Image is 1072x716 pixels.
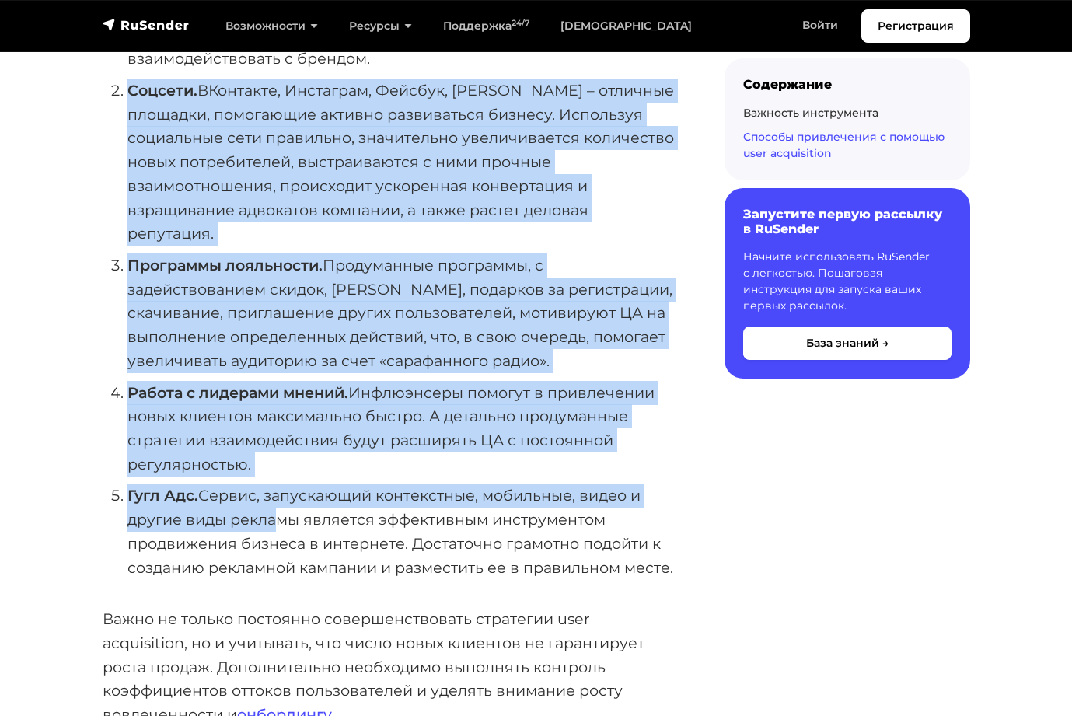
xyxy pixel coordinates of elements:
[743,249,952,314] p: Начните использовать RuSender с легкостью. Пошаговая инструкция для запуска ваших первых рассылок.
[743,129,945,159] a: Способы привлечения с помощью user acquisition
[725,187,970,378] a: Запустите первую рассылку в RuSender Начните использовать RuSender с легкостью. Пошаговая инструк...
[127,79,675,246] li: ВКонтакте, Инстаграм, Фейсбук, [PERSON_NAME] – отличные площадки, помогающие активно развиваться ...
[743,77,952,92] div: Содержание
[512,18,529,28] sup: 24/7
[127,381,675,477] li: Инфлюэнсеры помогут в привлечении новых клиентов максимально быстро. А детально продуманные страт...
[103,17,190,33] img: RuSender
[743,327,952,360] button: База знаний →
[127,256,323,274] strong: Программы лояльности.
[743,105,878,119] a: Важность инструмента
[333,10,428,42] a: Ресурсы
[428,10,545,42] a: Поддержка24/7
[545,10,707,42] a: [DEMOGRAPHIC_DATA]
[210,10,333,42] a: Возможности
[127,383,348,402] strong: Работа с лидерами мнений.
[127,253,675,373] li: Продуманные программы, с задействованием скидок, [PERSON_NAME], подарков за регистрации, скачиван...
[787,9,854,41] a: Войти
[127,81,197,100] strong: Соцсети.
[743,206,952,236] h6: Запустите первую рассылку в RuSender
[127,484,675,579] li: Сервис, запускающий контекстные, мобильные, видео и другие виды рекламы является эффективным инст...
[127,486,198,505] strong: Гугл Адс.
[861,9,970,43] a: Регистрация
